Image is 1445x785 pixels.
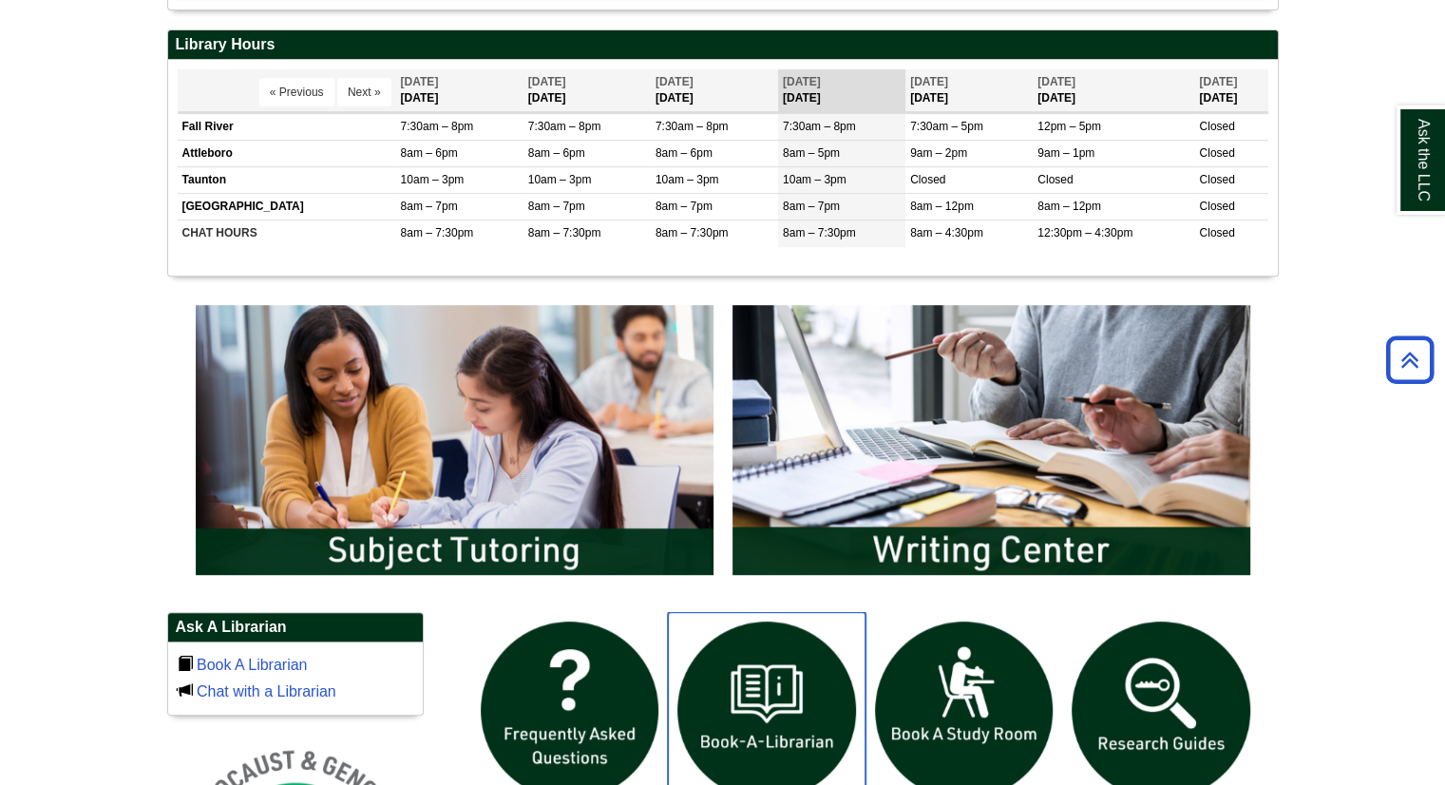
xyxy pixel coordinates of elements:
span: 8am – 6pm [401,146,458,160]
span: 8am – 7:30pm [401,226,474,239]
span: 7:30am – 8pm [656,120,729,133]
th: [DATE] [1033,69,1194,112]
th: [DATE] [396,69,523,112]
span: 7:30am – 8pm [401,120,474,133]
span: [DATE] [910,75,948,88]
span: [DATE] [1037,75,1075,88]
span: Closed [1037,173,1073,186]
span: 8am – 7:30pm [783,226,856,239]
span: 8am – 7:30pm [656,226,729,239]
span: 8am – 7pm [528,200,585,213]
span: 9am – 2pm [910,146,967,160]
span: 8am – 12pm [1037,200,1101,213]
span: 8am – 6pm [528,146,585,160]
th: [DATE] [523,69,651,112]
span: 8am – 6pm [656,146,713,160]
span: 8am – 7pm [401,200,458,213]
span: Closed [1199,200,1234,213]
div: slideshow [186,296,1260,593]
td: [GEOGRAPHIC_DATA] [178,194,396,220]
span: [DATE] [401,75,439,88]
span: [DATE] [656,75,694,88]
span: Closed [910,173,945,186]
td: Taunton [178,167,396,194]
span: 8am – 5pm [783,146,840,160]
button: « Previous [259,78,334,106]
span: 8am – 12pm [910,200,974,213]
span: 12pm – 5pm [1037,120,1101,133]
span: 8am – 7pm [656,200,713,213]
span: [DATE] [1199,75,1237,88]
th: [DATE] [905,69,1033,112]
span: 8am – 4:30pm [910,226,983,239]
th: [DATE] [1194,69,1267,112]
span: 10am – 3pm [401,173,465,186]
span: 10am – 3pm [783,173,846,186]
span: 10am – 3pm [656,173,719,186]
span: Closed [1199,226,1234,239]
span: 12:30pm – 4:30pm [1037,226,1132,239]
span: 8am – 7pm [783,200,840,213]
td: Fall River [178,113,396,140]
span: Closed [1199,146,1234,160]
span: [DATE] [528,75,566,88]
span: 8am – 7:30pm [528,226,601,239]
span: 10am – 3pm [528,173,592,186]
span: 7:30am – 8pm [528,120,601,133]
th: [DATE] [778,69,905,112]
a: Back to Top [1379,347,1440,373]
th: [DATE] [651,69,778,112]
td: Attleboro [178,140,396,166]
span: 7:30am – 8pm [783,120,856,133]
td: CHAT HOURS [178,220,396,247]
span: [DATE] [783,75,821,88]
span: 7:30am – 5pm [910,120,983,133]
img: Writing Center Information [723,296,1260,584]
h2: Library Hours [168,30,1278,60]
span: 9am – 1pm [1037,146,1094,160]
h2: Ask A Librarian [168,613,423,642]
span: Closed [1199,120,1234,133]
img: Subject Tutoring Information [186,296,723,584]
a: Book A Librarian [197,657,308,673]
button: Next » [337,78,391,106]
span: Closed [1199,173,1234,186]
a: Chat with a Librarian [197,683,336,699]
